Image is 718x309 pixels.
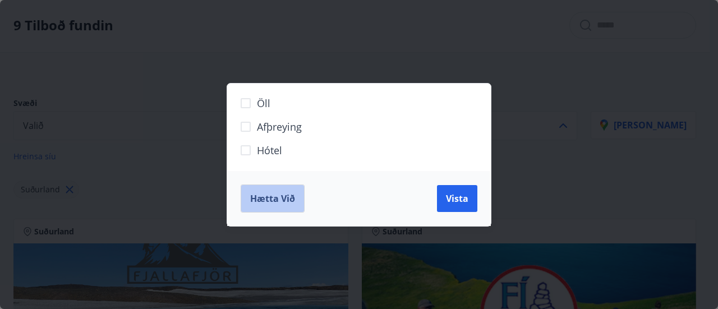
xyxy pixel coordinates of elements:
[446,192,468,205] span: Vista
[241,185,305,213] button: Hætta við
[257,96,270,110] span: Öll
[437,185,477,212] button: Vista
[250,192,295,205] span: Hætta við
[257,119,302,134] span: Afþreying
[257,143,282,158] span: Hótel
